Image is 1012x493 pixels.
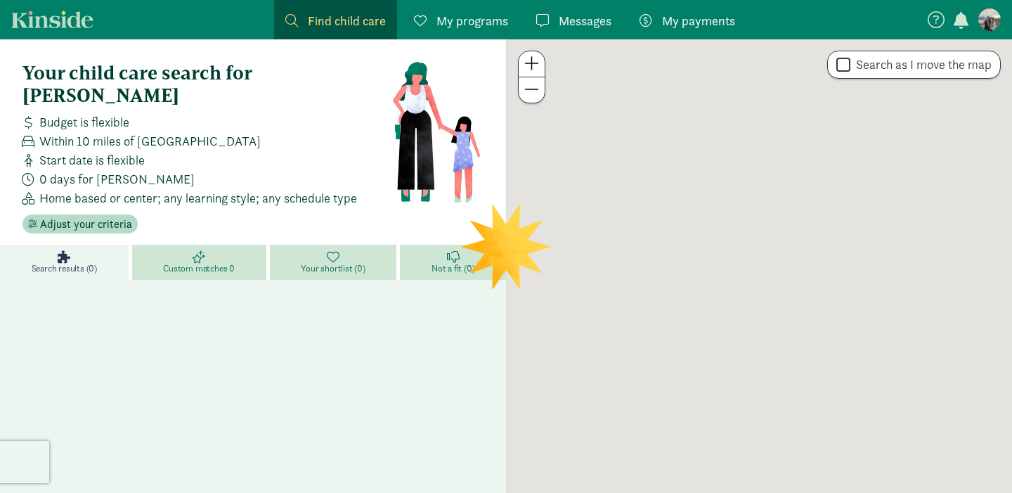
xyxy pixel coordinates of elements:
[132,245,270,280] a: Custom matches 0
[11,11,93,28] a: Kinside
[432,263,474,274] span: Not a fit (0)
[301,263,365,274] span: Your shortlist (0)
[39,169,195,188] span: 0 days for [PERSON_NAME]
[40,216,132,233] span: Adjust your criteria
[32,263,97,274] span: Search results (0)
[662,11,735,30] span: My payments
[748,255,772,278] div: Click to see details
[163,263,235,274] span: Custom matches 0
[850,56,992,73] label: Search as I move the map
[308,11,386,30] span: Find child care
[22,215,138,234] button: Adjust your criteria
[39,132,261,151] span: Within 10 miles of [GEOGRAPHIC_DATA]
[270,245,401,280] a: Your shortlist (0)
[39,113,129,132] span: Budget is flexible
[22,62,391,107] h4: Your child care search for [PERSON_NAME]
[39,188,357,207] span: Home based or center; any learning style; any schedule type
[400,245,506,280] a: Not a fit (0)
[559,11,611,30] span: Messages
[39,151,145,169] span: Start date is flexible
[436,11,508,30] span: My programs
